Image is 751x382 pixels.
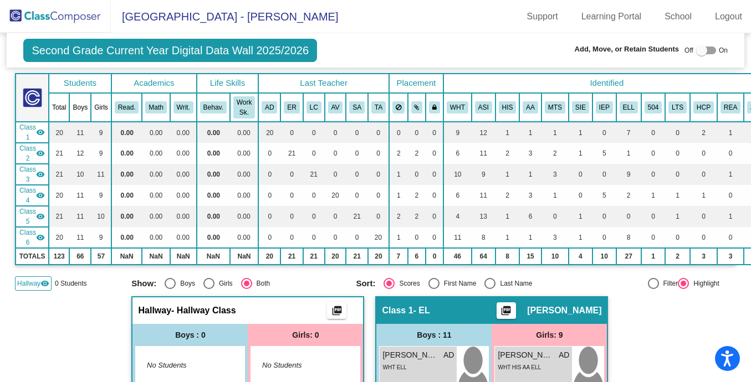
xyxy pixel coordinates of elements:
td: 0 [541,206,569,227]
td: 9 [616,164,641,185]
td: 0.00 [230,122,258,143]
th: Individualized Education Plan [592,93,616,122]
span: Hallway [17,278,40,288]
td: 0 [258,143,280,164]
td: 6 [519,206,541,227]
th: Asian [472,93,495,122]
td: 0.00 [170,122,197,143]
td: 20 [368,227,389,248]
button: Read. [115,101,139,113]
th: Students [49,74,111,93]
td: 20 [368,248,389,265]
th: Hispanic [495,93,520,122]
mat-icon: visibility [36,233,45,242]
td: 0 [592,164,616,185]
td: 7 [616,122,641,143]
th: Keep with students [408,93,426,122]
td: 0 [592,206,616,227]
td: 0 [368,164,389,185]
td: 9 [91,143,111,164]
td: 64 [472,248,495,265]
div: First Name [440,278,477,288]
td: 0 [690,206,717,227]
th: Long-Term Sub [665,93,690,122]
td: 0 [368,185,389,206]
button: 504 [645,101,662,113]
td: 10 [443,164,472,185]
td: 0.00 [230,143,258,164]
td: 0 [303,122,325,143]
td: 66 [69,248,91,265]
td: 0 [325,227,346,248]
td: 1 [690,185,717,206]
td: 0 [389,122,408,143]
td: 0 [258,227,280,248]
th: Total [49,93,69,122]
td: 11 [472,143,495,164]
td: 0 [280,122,303,143]
td: 9 [91,227,111,248]
td: 21 [49,164,69,185]
td: 0 [665,227,690,248]
td: 3 [541,227,569,248]
button: Work Sk. [233,96,255,118]
div: Boys [176,278,195,288]
td: 0.00 [170,185,197,206]
td: 1 [569,122,592,143]
td: 0 [346,143,368,164]
a: Learning Portal [573,8,651,25]
button: WHT [447,101,468,113]
button: IEP [596,101,613,113]
button: AD [262,101,277,113]
td: 0.00 [197,206,230,227]
td: 12 [472,122,495,143]
a: Logout [706,8,751,25]
td: Alyse Donohoe - EL [16,122,49,143]
td: 0 [368,143,389,164]
td: 0.00 [197,143,230,164]
td: Ashley Vongphakdy - SPED [16,185,49,206]
span: [GEOGRAPHIC_DATA] - [PERSON_NAME] [111,8,338,25]
td: 1 [569,143,592,164]
td: 0 [346,227,368,248]
td: 0 [641,143,666,164]
th: Health Care Plan [690,93,717,122]
td: 0 [346,185,368,206]
td: 7 [389,248,408,265]
td: 11 [69,122,91,143]
button: HIS [499,101,517,113]
td: 3 [541,164,569,185]
td: 0 [303,143,325,164]
td: 5 [592,185,616,206]
td: 1 [569,227,592,248]
th: Section 504 [641,93,666,122]
mat-icon: picture_as_pdf [330,305,344,321]
td: 27 [616,248,641,265]
th: Stacey Austin [346,93,368,122]
td: 3 [519,185,541,206]
td: 0.00 [111,206,142,227]
span: Class 5 [19,207,36,226]
td: 0.00 [142,206,170,227]
td: 8 [495,248,520,265]
td: 15 [519,248,541,265]
td: Stacey Austin - No Class Name [16,206,49,227]
td: 20 [49,122,69,143]
td: 0 [641,227,666,248]
td: 0.00 [142,122,170,143]
th: Reading Resource [717,93,744,122]
td: 20 [258,248,280,265]
td: 0.00 [197,185,230,206]
th: African American [519,93,541,122]
td: 0.00 [142,227,170,248]
td: 10 [592,248,616,265]
mat-icon: visibility [36,170,45,179]
th: Keep away students [389,93,408,122]
th: Life Skills [197,74,258,93]
td: 57 [91,248,111,265]
td: 1 [389,164,408,185]
td: 0.00 [197,122,230,143]
td: 0 [426,248,443,265]
button: LTS [668,101,687,113]
td: 21 [280,248,303,265]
